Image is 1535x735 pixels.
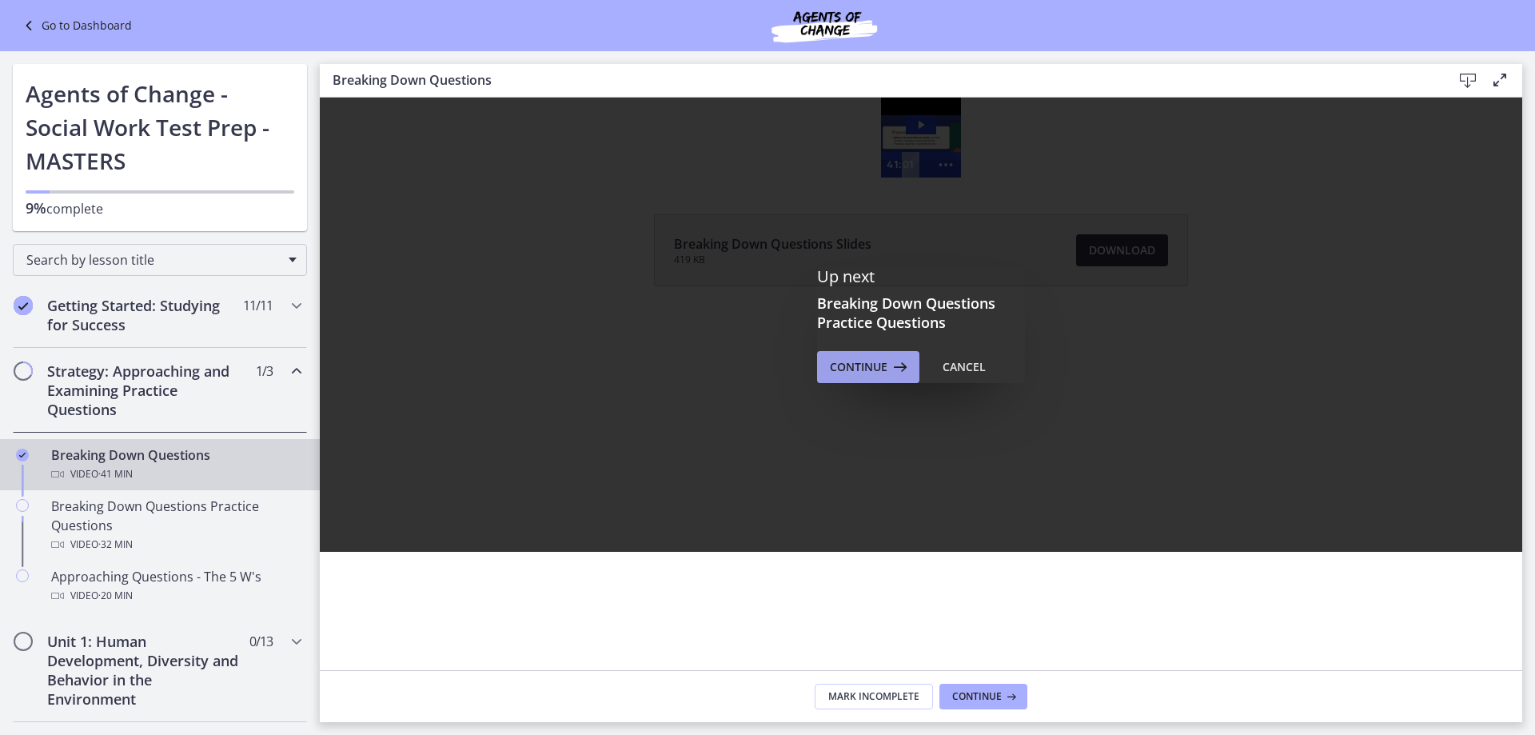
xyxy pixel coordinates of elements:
span: · 41 min [98,465,133,484]
p: Up next [817,266,1025,287]
button: Mark Incomplete [815,684,933,709]
button: Play Video: cbe18pht4o1cl02sia30.mp4 [586,18,616,37]
span: 0 / 13 [249,632,273,651]
h1: Agents of Change - Social Work Test Prep - MASTERS [26,77,294,178]
div: Video [51,586,301,605]
button: Show more buttons [611,54,641,80]
span: Mark Incomplete [828,690,919,703]
div: Playbar [590,54,604,80]
img: Agents of Change [728,6,920,45]
h3: Breaking Down Questions [333,70,1426,90]
div: Video [51,535,301,554]
div: Cancel [943,358,986,377]
span: 1 / 3 [256,362,273,381]
span: Search by lesson title [26,251,281,269]
span: 11 / 11 [243,296,273,315]
i: Completed [16,449,29,461]
div: Breaking Down Questions [51,445,301,484]
h2: Strategy: Approaching and Examining Practice Questions [47,362,242,419]
button: Continue [817,351,919,383]
span: Continue [830,358,887,377]
h2: Getting Started: Studying for Success [47,296,242,334]
i: Completed [14,296,33,315]
h2: Unit 1: Human Development, Diversity and Behavior in the Environment [47,632,242,709]
button: Cancel [930,351,999,383]
p: complete [26,198,294,218]
div: Breaking Down Questions Practice Questions [51,497,301,554]
span: 9% [26,198,46,218]
div: Video [51,465,301,484]
span: Continue [952,690,1002,703]
button: Continue [939,684,1027,709]
h3: Breaking Down Questions Practice Questions [817,294,1025,332]
a: Go to Dashboard [19,16,132,35]
div: Approaching Questions - The 5 W's [51,567,301,605]
span: · 20 min [98,586,133,605]
div: Search by lesson title [13,244,307,276]
span: · 32 min [98,535,133,554]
